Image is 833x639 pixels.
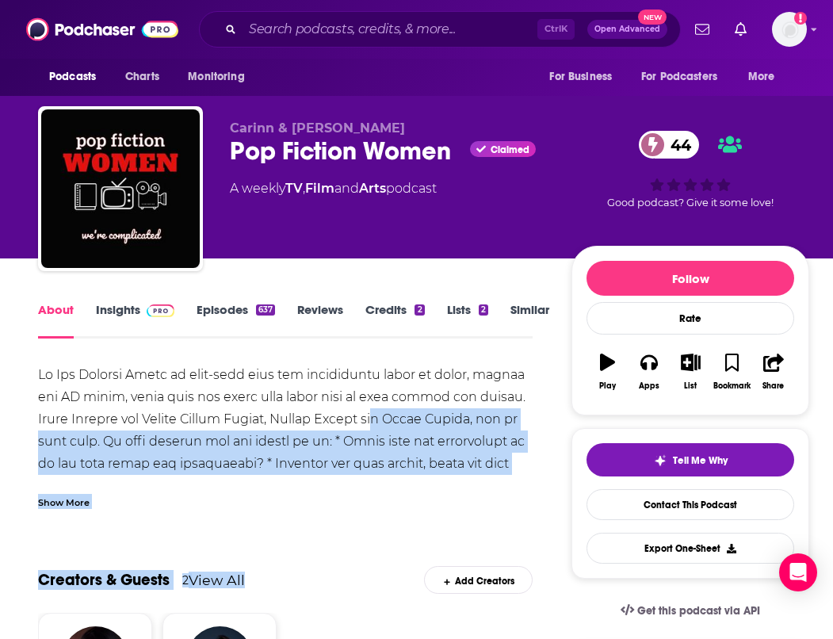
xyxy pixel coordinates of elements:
div: Bookmark [713,381,751,391]
div: A weekly podcast [230,179,437,198]
span: , [303,181,305,196]
a: Lists2 [447,302,488,339]
span: Get this podcast via API [637,604,760,618]
div: Search podcasts, credits, & more... [199,11,681,48]
span: New [638,10,667,25]
button: Bookmark [711,343,752,400]
a: 44 [639,131,699,159]
span: Podcasts [49,66,96,88]
button: Play [587,343,628,400]
button: Apps [629,343,670,400]
a: View All [189,572,245,588]
a: Credits2 [365,302,424,339]
button: open menu [177,62,265,92]
div: 2 [415,304,424,316]
span: 44 [655,131,699,159]
span: Open Advanced [594,25,660,33]
span: More [748,66,775,88]
button: open menu [737,62,795,92]
div: Add Creators [424,566,533,594]
span: Carinn & [PERSON_NAME] [230,121,405,136]
a: Contact This Podcast [587,489,794,520]
div: Apps [639,381,659,391]
img: User Profile [772,12,807,47]
img: Podchaser - Follow, Share and Rate Podcasts [26,14,178,44]
button: Share [753,343,794,400]
span: Charts [125,66,159,88]
button: open menu [38,62,117,92]
span: Logged in as eringalloway [772,12,807,47]
button: tell me why sparkleTell Me Why [587,443,794,476]
div: 2 [479,304,488,316]
a: TV [285,181,303,196]
a: About [38,302,74,339]
a: Film [305,181,334,196]
a: Get this podcast via API [608,591,773,630]
a: Arts [359,181,386,196]
div: 637 [256,304,275,316]
img: Podchaser Pro [147,304,174,317]
span: For Business [549,66,612,88]
div: Open Intercom Messenger [779,553,817,591]
div: 44Good podcast? Give it some love! [571,121,809,219]
a: Episodes637 [197,302,275,339]
span: and [334,181,359,196]
span: Good podcast? Give it some love! [607,197,774,209]
button: Open AdvancedNew [587,20,667,39]
div: Rate [587,302,794,335]
img: tell me why sparkle [654,454,667,467]
a: Reviews [297,302,343,339]
input: Search podcasts, credits, & more... [243,17,537,42]
button: open menu [538,62,632,92]
a: Similar [510,302,549,339]
button: Follow [587,261,794,296]
img: Pop Fiction Women [41,109,200,268]
button: Show profile menu [772,12,807,47]
svg: Add a profile image [794,12,807,25]
button: open menu [631,62,740,92]
span: Claimed [491,146,529,154]
a: Charts [115,62,169,92]
button: Export One-Sheet [587,533,794,564]
button: List [670,343,711,400]
a: Creators & Guests [38,570,170,590]
span: Tell Me Why [673,454,728,467]
div: List [684,381,697,391]
a: InsightsPodchaser Pro [96,302,174,339]
span: For Podcasters [641,66,717,88]
span: Ctrl K [537,19,575,40]
span: Monitoring [188,66,244,88]
div: Share [762,381,784,391]
div: 2 [182,573,189,587]
div: Play [599,381,616,391]
a: Show notifications dropdown [728,16,753,43]
a: Show notifications dropdown [689,16,716,43]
